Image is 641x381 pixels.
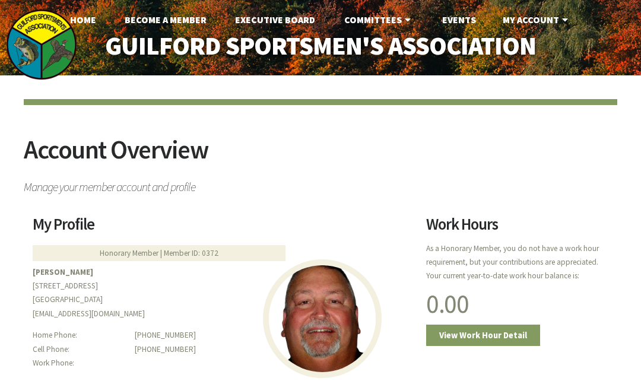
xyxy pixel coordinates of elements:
[33,267,93,277] b: [PERSON_NAME]
[61,8,106,31] a: Home
[33,217,411,240] h2: My Profile
[135,342,411,356] dd: [PHONE_NUMBER]
[33,265,411,320] p: [STREET_ADDRESS] [GEOGRAPHIC_DATA] [EMAIL_ADDRESS][DOMAIN_NAME]
[426,325,540,347] a: View Work Hour Detail
[83,24,558,68] a: Guilford Sportsmen's Association
[33,245,285,261] div: Honorary Member | Member ID: 0372
[6,9,77,80] img: logo_sm.png
[135,328,411,342] dd: [PHONE_NUMBER]
[335,8,423,31] a: Committees
[24,175,617,193] span: Manage your member account and profile
[426,217,608,240] h2: Work Hours
[33,328,128,342] dt: Home Phone
[33,342,128,356] dt: Cell Phone
[24,136,617,175] h2: Account Overview
[115,8,216,31] a: Become A Member
[426,242,608,283] p: As a Honorary Member, you do not have a work hour requirement, but your contributions are appreci...
[493,8,580,31] a: My Account
[226,8,325,31] a: Executive Board
[33,356,128,370] dt: Work Phone
[426,291,608,316] h1: 0.00
[433,8,485,31] a: Events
